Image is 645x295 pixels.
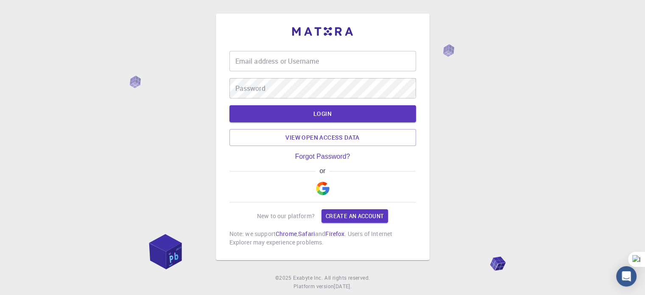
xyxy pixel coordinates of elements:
[334,282,352,291] a: [DATE].
[276,230,297,238] a: Chrome
[257,212,315,220] p: New to our platform?
[293,282,334,291] span: Platform version
[325,230,344,238] a: Firefox
[316,182,329,195] img: Google
[321,209,388,223] a: Create an account
[229,105,416,122] button: LOGIN
[616,266,637,287] div: Open Intercom Messenger
[275,274,293,282] span: © 2025
[298,230,315,238] a: Safari
[229,129,416,146] a: View open access data
[293,274,323,281] span: Exabyte Inc.
[295,153,350,160] a: Forgot Password?
[316,167,329,175] span: or
[229,230,416,247] p: Note: we support , and . Users of Internet Explorer may experience problems.
[334,283,352,289] span: [DATE] .
[324,274,370,282] span: All rights reserved.
[293,274,323,282] a: Exabyte Inc.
